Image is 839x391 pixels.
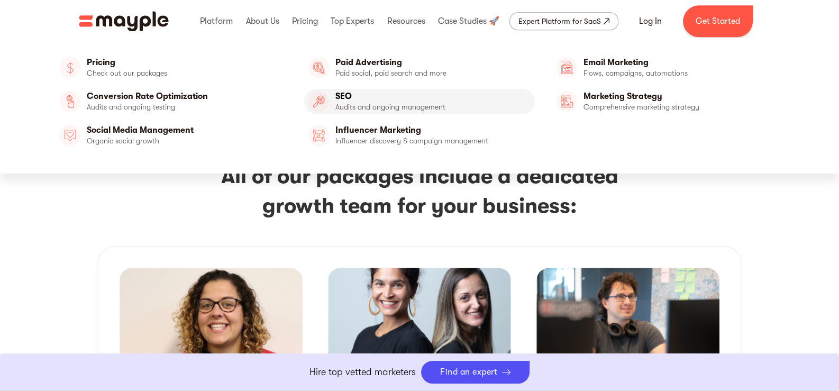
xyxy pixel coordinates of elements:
[328,4,377,38] div: Top Experts
[440,367,498,377] div: Find an expert
[309,365,416,379] p: Hire top vetted marketers
[385,4,428,38] div: Resources
[518,15,601,28] div: Expert Platform for SaaS
[79,11,169,31] a: home
[289,4,321,38] div: Pricing
[683,5,753,37] a: Get Started
[649,269,839,391] iframe: Chat Widget
[509,12,618,30] a: Expert Platform for SaaS
[98,161,741,221] h3: All of our packages include a dedicated growth team for your business:
[197,4,235,38] div: Platform
[79,11,169,31] img: Mayple logo
[243,4,282,38] div: About Us
[626,8,674,34] a: Log In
